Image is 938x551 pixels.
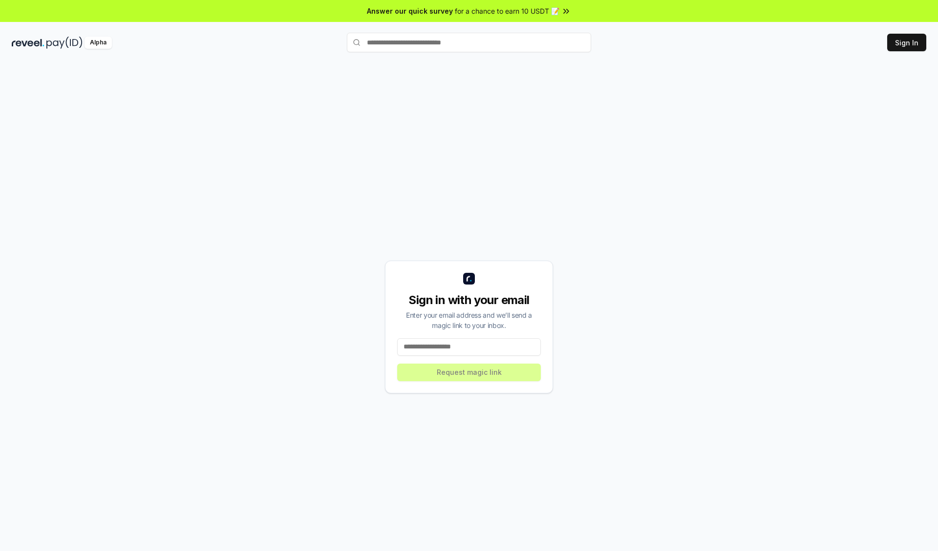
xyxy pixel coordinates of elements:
img: logo_small [463,273,475,285]
button: Sign In [887,34,926,51]
span: Answer our quick survey [367,6,453,16]
div: Sign in with your email [397,292,541,308]
img: pay_id [46,37,83,49]
img: reveel_dark [12,37,44,49]
div: Enter your email address and we’ll send a magic link to your inbox. [397,310,541,330]
span: for a chance to earn 10 USDT 📝 [455,6,559,16]
div: Alpha [85,37,112,49]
